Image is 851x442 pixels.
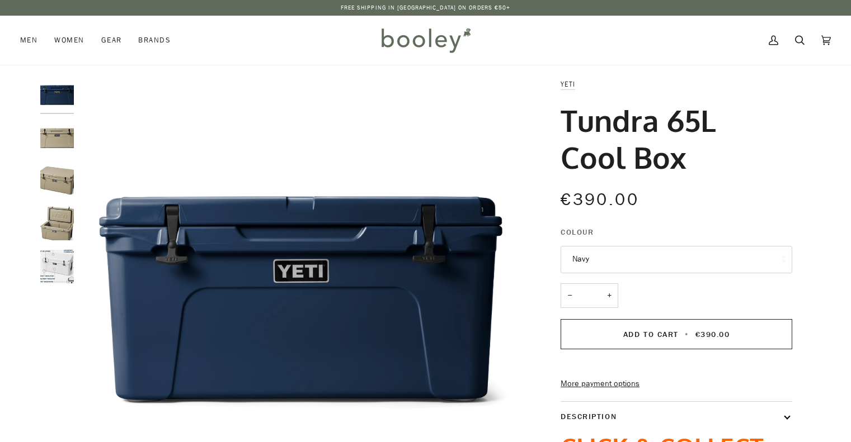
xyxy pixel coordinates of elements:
[20,16,46,65] a: Men
[561,402,792,431] button: Description
[138,35,171,46] span: Brands
[561,283,579,308] button: −
[40,121,74,155] img: Yeti Tundra 65L Tan - Booley Galway
[40,207,74,240] img: Yeti Tundra 65L Tan - Booley Galway
[54,35,84,46] span: Women
[623,329,679,340] span: Add to Cart
[101,35,122,46] span: Gear
[561,319,792,349] button: Add to Cart • €390.00
[20,35,37,46] span: Men
[93,16,130,65] a: Gear
[561,378,792,390] a: More payment options
[561,188,639,211] span: €390.00
[561,102,784,175] h1: Tundra 65L Cool Box
[46,16,92,65] a: Women
[695,329,730,340] span: €390.00
[561,79,575,89] a: YETI
[561,246,792,273] button: Navy
[561,283,618,308] input: Quantity
[341,3,511,12] p: Free Shipping in [GEOGRAPHIC_DATA] on Orders €50+
[40,78,74,112] img: Yeti Tundra 65L Cool Box Navy - Booley Galway
[40,164,74,197] img: Yeti Tundra 65L Tan - Booley Galway
[681,329,692,340] span: •
[377,24,474,56] img: Booley
[561,226,594,238] span: Colour
[40,250,74,283] img: Tundra 65L Cool Box
[600,283,618,308] button: +
[130,16,179,65] a: Brands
